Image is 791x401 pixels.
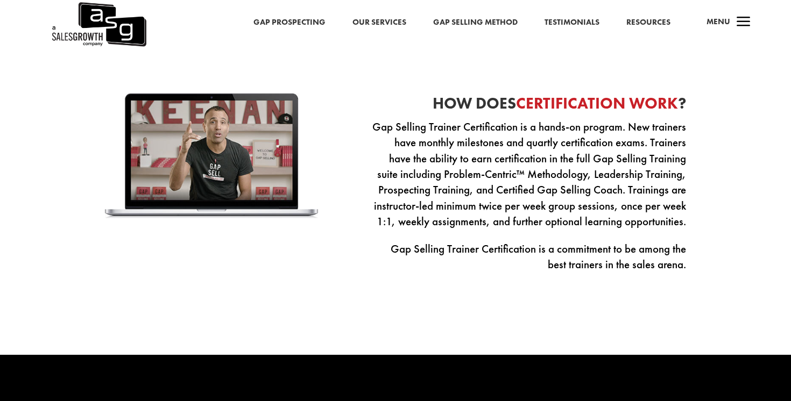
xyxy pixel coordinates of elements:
[516,93,678,113] span: Certification work
[707,16,730,27] span: Menu
[433,16,518,30] a: Gap Selling Method
[370,241,686,273] p: Gap Selling Trainer Certification is a commitment to be among the best trainers in the sales arena.
[352,16,406,30] a: Our Services
[545,16,599,30] a: Testimonials
[370,119,686,241] p: Gap Selling Trainer Certification is a hands-on program. New trainers have monthly milestones and...
[105,93,318,218] img: keenan-laptop-cetrification
[370,93,686,119] h2: How Does ?
[733,12,754,33] span: a
[253,16,326,30] a: Gap Prospecting
[626,16,670,30] a: Resources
